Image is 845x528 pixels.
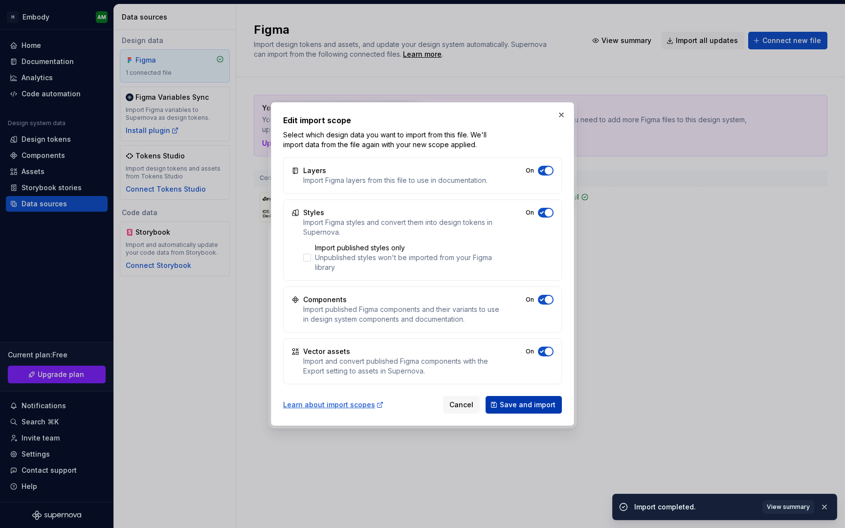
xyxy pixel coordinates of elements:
[303,208,324,218] div: Styles
[486,396,562,414] button: Save and import
[283,400,384,410] a: Learn about import scopes
[634,502,756,512] div: Import completed.
[283,130,496,150] p: Select which design data you want to import from this file. We'll import data from the file again...
[303,176,488,185] div: Import Figma layers from this file to use in documentation.
[303,356,500,376] div: Import and convert published Figma components with the Export setting to assets in Supernova.
[315,253,500,272] div: Unpublished styles won't be imported from your Figma library
[303,166,326,176] div: Layers
[526,296,534,304] label: On
[303,347,350,356] div: Vector assets
[303,305,500,324] div: Import published Figma components and their variants to use in design system components and docum...
[283,114,562,126] h2: Edit import scope
[526,209,534,217] label: On
[767,503,810,511] span: View summary
[315,243,500,253] div: Import published styles only
[303,295,347,305] div: Components
[500,400,556,410] span: Save and import
[303,218,500,237] div: Import Figma styles and convert them into design tokens in Supernova.
[443,396,480,414] button: Cancel
[526,348,534,355] label: On
[449,400,473,410] span: Cancel
[526,167,534,175] label: On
